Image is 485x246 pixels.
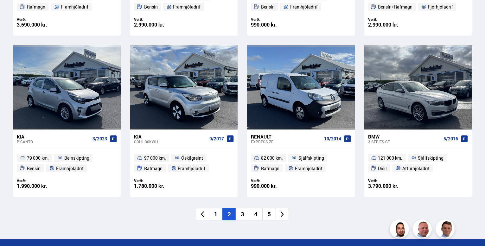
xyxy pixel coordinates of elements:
[27,3,45,11] span: Rafmagn
[402,165,430,172] span: Afturhjóladrif
[17,178,67,183] div: Verð:
[27,165,41,172] span: Bensín
[236,208,249,220] li: 3
[178,165,206,172] span: Framhjóladrif
[368,22,418,28] div: 2.990.000 kr.
[368,134,441,139] div: BMW
[249,208,262,220] li: 4
[144,3,158,11] span: Bensín
[368,183,418,189] div: 3.790.000 kr.
[251,183,301,189] div: 990.000 kr.
[144,165,163,172] span: Rafmagn
[378,165,387,172] span: Dísil
[134,17,184,22] div: Verð:
[290,3,318,11] span: Framhjóladrif
[64,154,89,162] span: Beinskipting
[27,154,49,162] span: 79 000 km.
[134,134,207,139] div: Kia
[368,17,418,22] div: Verð:
[251,17,301,22] div: Verð:
[17,22,67,28] div: 3.690.000 kr.
[134,178,184,183] div: Verð:
[414,220,433,239] img: siFngHWaQ9KaOqBr.png
[173,3,201,11] span: Framhjóladrif
[262,208,276,220] li: 5
[428,3,453,11] span: Fjórhjóladrif
[17,134,90,139] div: Kia
[134,22,184,28] div: 2.990.000 kr.
[209,136,224,141] span: 9/2017
[5,3,24,22] button: Opna LiveChat spjallviðmót
[251,22,301,28] div: 990.000 kr.
[444,136,458,141] span: 5/2016
[364,130,472,197] a: BMW 3 series GT 5/2016 121 000 km. Sjálfskipting Dísil Afturhjóladrif Verð: 3.790.000 kr.
[61,3,88,11] span: Framhjóladrif
[261,154,283,162] span: 82 000 km.
[130,130,238,197] a: Kia Soul 30KWH 9/2017 97 000 km. Óskilgreint Rafmagn Framhjóladrif Verð: 1.780.000 kr.
[251,139,321,144] div: Express ZE
[418,154,444,162] span: Sjálfskipting
[13,130,121,197] a: Kia Picanto 3/2023 79 000 km. Beinskipting Bensín Framhjóladrif Verð: 1.990.000 kr.
[93,136,107,141] span: 3/2023
[298,154,324,162] span: Sjálfskipting
[134,183,184,189] div: 1.780.000 kr.
[437,220,456,239] img: FbJEzSuNWCJXmdc-.webp
[368,139,441,144] div: 3 series GT
[134,139,207,144] div: Soul 30KWH
[391,220,410,239] img: nhp88E3Fdnt1Opn2.png
[324,136,341,141] span: 10/2014
[17,139,90,144] div: Picanto
[378,154,403,162] span: 121 000 km.
[247,130,354,197] a: Renault Express ZE 10/2014 82 000 km. Sjálfskipting Rafmagn Framhjóladrif Verð: 990.000 kr.
[222,208,236,220] li: 2
[209,208,222,220] li: 1
[17,17,67,22] div: Verð:
[261,165,279,172] span: Rafmagn
[17,183,67,189] div: 1.990.000 kr.
[182,154,203,162] span: Óskilgreint
[261,3,275,11] span: Bensín
[295,165,322,172] span: Framhjóladrif
[144,154,166,162] span: 97 000 km.
[251,134,321,139] div: Renault
[251,178,301,183] div: Verð:
[378,3,413,11] span: Bensín+Rafmagn
[368,178,418,183] div: Verð:
[56,165,84,172] span: Framhjóladrif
